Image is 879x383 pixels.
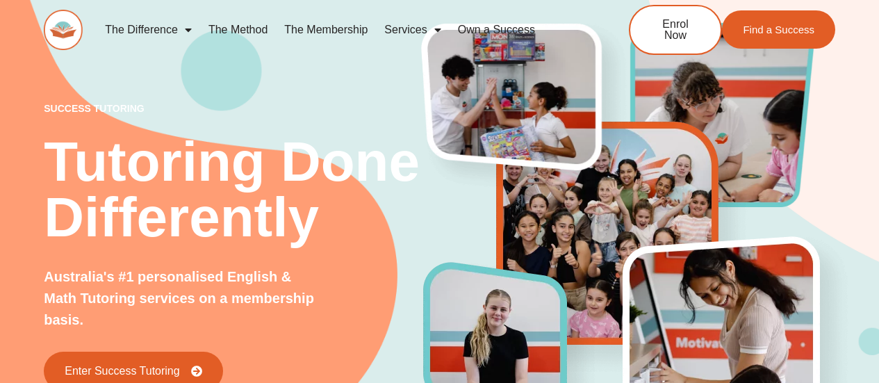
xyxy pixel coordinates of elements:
a: The Method [200,14,276,46]
a: The Membership [276,14,376,46]
p: success tutoring [44,104,423,113]
nav: Menu [97,14,583,46]
a: Own a Success [450,14,543,46]
a: Find a Success [722,10,835,49]
span: Enrol Now [651,19,700,41]
a: The Difference [97,14,200,46]
p: Australia's #1 personalised English & Math Tutoring services on a membership basis. [44,266,321,331]
a: Services [376,14,449,46]
h2: Tutoring Done Differently [44,134,423,245]
span: Find a Success [743,24,814,35]
span: Enter Success Tutoring [65,366,179,377]
a: Enrol Now [629,5,722,55]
